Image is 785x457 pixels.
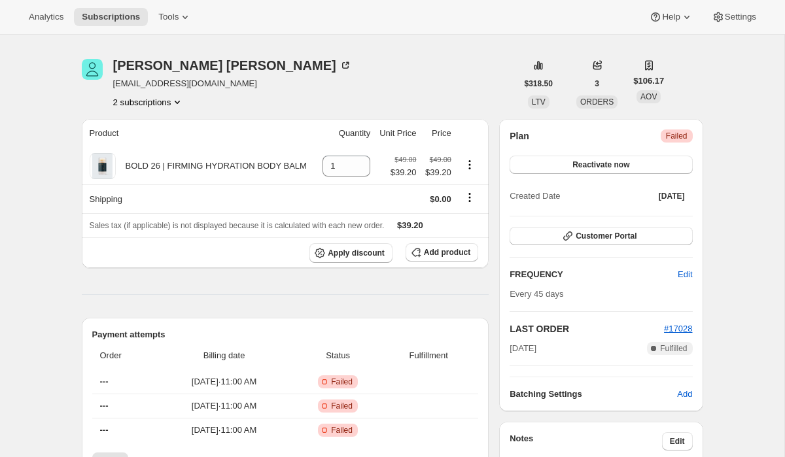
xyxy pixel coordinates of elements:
[510,342,536,355] span: [DATE]
[430,156,451,163] small: $49.00
[664,322,692,335] button: #17028
[669,384,700,405] button: Add
[159,349,289,362] span: Billing date
[633,75,664,88] span: $106.17
[297,349,379,362] span: Status
[82,12,140,22] span: Subscriptions
[651,187,693,205] button: [DATE]
[92,341,156,370] th: Order
[331,401,353,411] span: Failed
[510,432,662,450] h3: Notes
[406,243,478,262] button: Add product
[82,184,317,213] th: Shipping
[510,388,677,401] h6: Batching Settings
[331,377,353,387] span: Failed
[391,166,417,179] span: $39.20
[158,12,179,22] span: Tools
[659,191,685,201] span: [DATE]
[666,131,688,141] span: Failed
[82,119,317,148] th: Product
[517,75,561,93] button: $318.50
[670,436,685,447] span: Edit
[670,264,700,285] button: Edit
[82,59,103,80] span: Cathy Haney
[113,95,184,109] button: Product actions
[459,158,480,172] button: Product actions
[640,92,657,101] span: AOV
[100,401,109,411] span: ---
[725,12,756,22] span: Settings
[424,166,451,179] span: $39.20
[525,78,553,89] span: $318.50
[510,156,692,174] button: Reactivate now
[159,375,289,388] span: [DATE] · 11:00 AM
[510,227,692,245] button: Customer Portal
[510,322,664,335] h2: LAST ORDER
[331,425,353,435] span: Failed
[74,8,148,26] button: Subscriptions
[641,8,701,26] button: Help
[576,231,637,241] span: Customer Portal
[116,160,307,173] div: BOLD 26 | FIRMING HYDRATION BODY BALM
[397,220,423,230] span: $39.20
[113,77,352,90] span: [EMAIL_ADDRESS][DOMAIN_NAME]
[317,119,374,148] th: Quantity
[159,424,289,437] span: [DATE] · 11:00 AM
[374,119,420,148] th: Unit Price
[662,432,693,450] button: Edit
[580,97,614,107] span: ORDERS
[100,425,109,435] span: ---
[90,221,385,230] span: Sales tax (if applicable) is not displayed because it is calculated with each new order.
[587,75,607,93] button: 3
[595,78,599,89] span: 3
[29,12,63,22] span: Analytics
[662,12,680,22] span: Help
[430,194,451,204] span: $0.00
[532,97,546,107] span: LTV
[510,129,529,143] h2: Plan
[328,248,385,258] span: Apply discount
[677,388,692,401] span: Add
[572,160,629,170] span: Reactivate now
[100,377,109,386] span: ---
[660,343,687,354] span: Fulfilled
[510,289,563,299] span: Every 45 days
[459,190,480,205] button: Shipping actions
[510,268,678,281] h2: FREQUENCY
[704,8,764,26] button: Settings
[394,156,416,163] small: $49.00
[424,247,470,258] span: Add product
[510,190,560,203] span: Created Date
[113,59,352,72] div: [PERSON_NAME] [PERSON_NAME]
[387,349,470,362] span: Fulfillment
[159,399,289,413] span: [DATE] · 11:00 AM
[420,119,455,148] th: Price
[150,8,200,26] button: Tools
[664,324,692,333] a: #17028
[309,243,392,263] button: Apply discount
[21,8,71,26] button: Analytics
[92,328,479,341] h2: Payment attempts
[678,268,692,281] span: Edit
